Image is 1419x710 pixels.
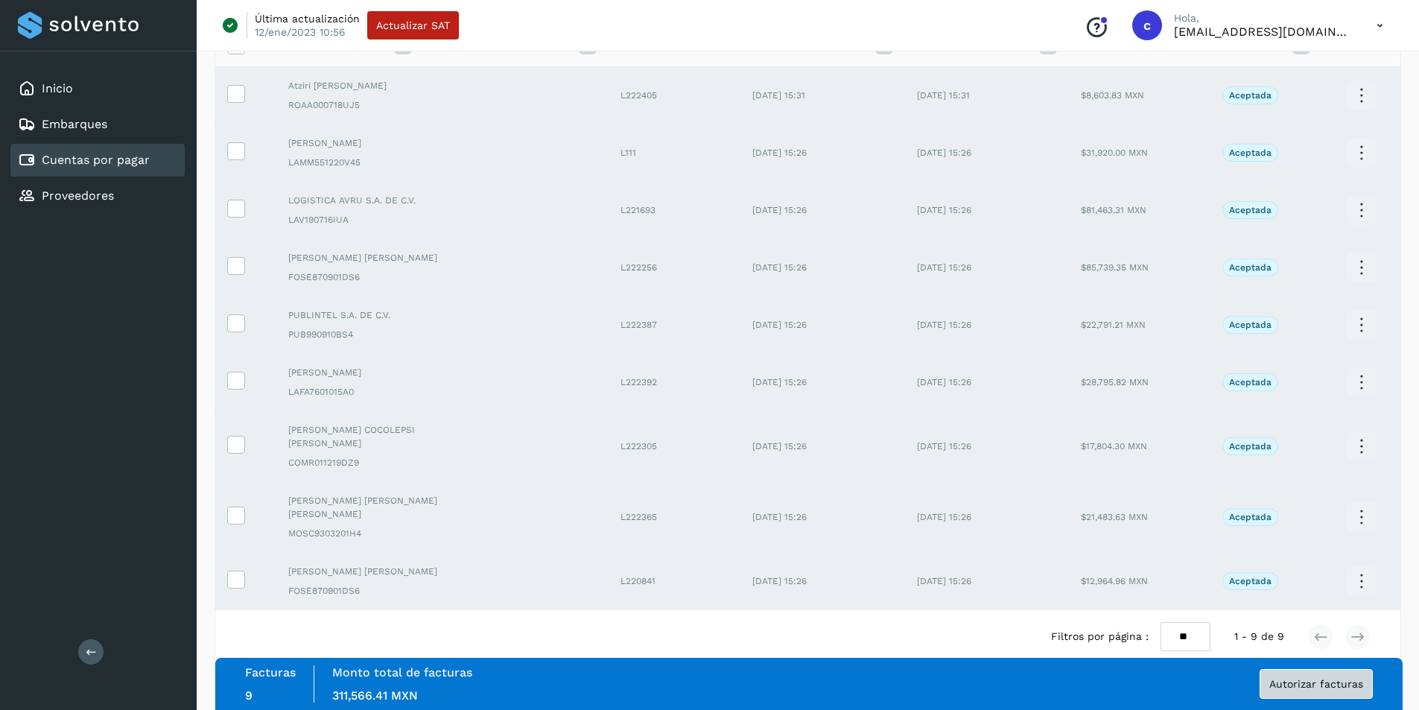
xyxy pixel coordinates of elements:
p: Aceptada [1229,205,1272,215]
span: [DATE] 15:26 [917,377,971,387]
span: L220841 [620,576,655,586]
p: contabilidad5@easo.com [1174,25,1353,39]
span: $85,739.35 MXN [1081,262,1149,273]
a: Proveedores [42,188,114,203]
span: [DATE] 15:26 [752,262,807,273]
p: Aceptada [1229,320,1272,330]
span: L222365 [620,512,657,522]
span: FOSE870901DS6 [288,584,485,598]
span: [DATE] 15:26 [752,320,807,330]
span: [DATE] 15:26 [752,441,807,451]
span: [DATE] 15:26 [917,205,971,215]
span: L222392 [620,377,657,387]
span: [PERSON_NAME] [288,366,485,379]
span: L221693 [620,205,655,215]
span: LAFA7601015A0 [288,385,485,399]
span: [DATE] 15:26 [752,512,807,522]
p: Aceptada [1229,377,1272,387]
span: [DATE] 15:26 [917,512,971,522]
span: [DATE] 15:26 [917,576,971,586]
span: [DATE] 15:26 [752,377,807,387]
span: [PERSON_NAME] [PERSON_NAME] [PERSON_NAME] [288,494,485,521]
p: Aceptada [1229,441,1272,451]
p: Hola, [1174,12,1353,25]
p: Aceptada [1229,576,1272,586]
span: $22,791.21 MXN [1081,320,1146,330]
span: L222405 [620,90,657,101]
div: Embarques [10,108,185,141]
span: Atziri [PERSON_NAME] [288,79,485,92]
span: L222256 [620,262,657,273]
p: Aceptada [1229,262,1272,273]
button: Actualizar SAT [367,11,459,39]
p: Aceptada [1229,512,1272,522]
button: Autorizar facturas [1260,669,1373,699]
span: [DATE] 15:26 [917,441,971,451]
span: MOSC9303201H4 [288,527,485,540]
span: Autorizar facturas [1269,679,1363,689]
span: [PERSON_NAME] COCOLEPSI [PERSON_NAME] [288,423,485,450]
span: LOGISTICA AVRU S.A. DE C.V. [288,194,485,207]
label: Monto total de facturas [332,665,472,679]
p: Aceptada [1229,90,1272,101]
span: L111 [620,148,636,158]
span: PUB990910BS4 [288,328,485,341]
span: $21,483.63 MXN [1081,512,1148,522]
div: Proveedores [10,180,185,212]
span: Actualizar SAT [376,20,450,31]
span: [DATE] 15:26 [752,576,807,586]
a: Inicio [42,81,73,95]
span: [DATE] 15:26 [752,205,807,215]
span: [PERSON_NAME] [PERSON_NAME] [288,251,485,264]
span: [DATE] 15:26 [917,262,971,273]
span: 9 [245,688,253,703]
span: [PERSON_NAME] [288,136,485,150]
span: $28,795.82 MXN [1081,377,1149,387]
span: [DATE] 15:26 [917,148,971,158]
span: $8,603.83 MXN [1081,90,1144,101]
span: LAV190716IUA [288,213,485,226]
span: ROAA000718UJ5 [288,98,485,112]
div: Inicio [10,72,185,105]
span: [DATE] 15:31 [752,90,805,101]
span: $31,920.00 MXN [1081,148,1148,158]
a: Cuentas por pagar [42,153,150,167]
span: 311,566.41 MXN [332,688,418,703]
span: COMR011219DZ9 [288,456,485,469]
span: 1 - 9 de 9 [1234,629,1284,644]
span: [DATE] 15:26 [752,148,807,158]
label: Facturas [245,665,296,679]
span: [DATE] 15:26 [917,320,971,330]
span: [PERSON_NAME] [PERSON_NAME] [288,565,485,578]
span: Filtros por página : [1051,629,1149,644]
p: 12/ene/2023 10:56 [255,25,346,39]
span: L222387 [620,320,657,330]
span: $17,804.30 MXN [1081,441,1147,451]
span: $12,964.96 MXN [1081,576,1148,586]
div: Cuentas por pagar [10,144,185,177]
p: Aceptada [1229,148,1272,158]
span: PUBLINTEL S.A. DE C.V. [288,308,485,322]
span: $81,463.31 MXN [1081,205,1146,215]
span: [DATE] 15:31 [917,90,970,101]
a: Embarques [42,117,107,131]
p: Última actualización [255,12,360,25]
span: FOSE870901DS6 [288,270,485,284]
span: LAMM551220V45 [288,156,485,169]
span: L222305 [620,441,657,451]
